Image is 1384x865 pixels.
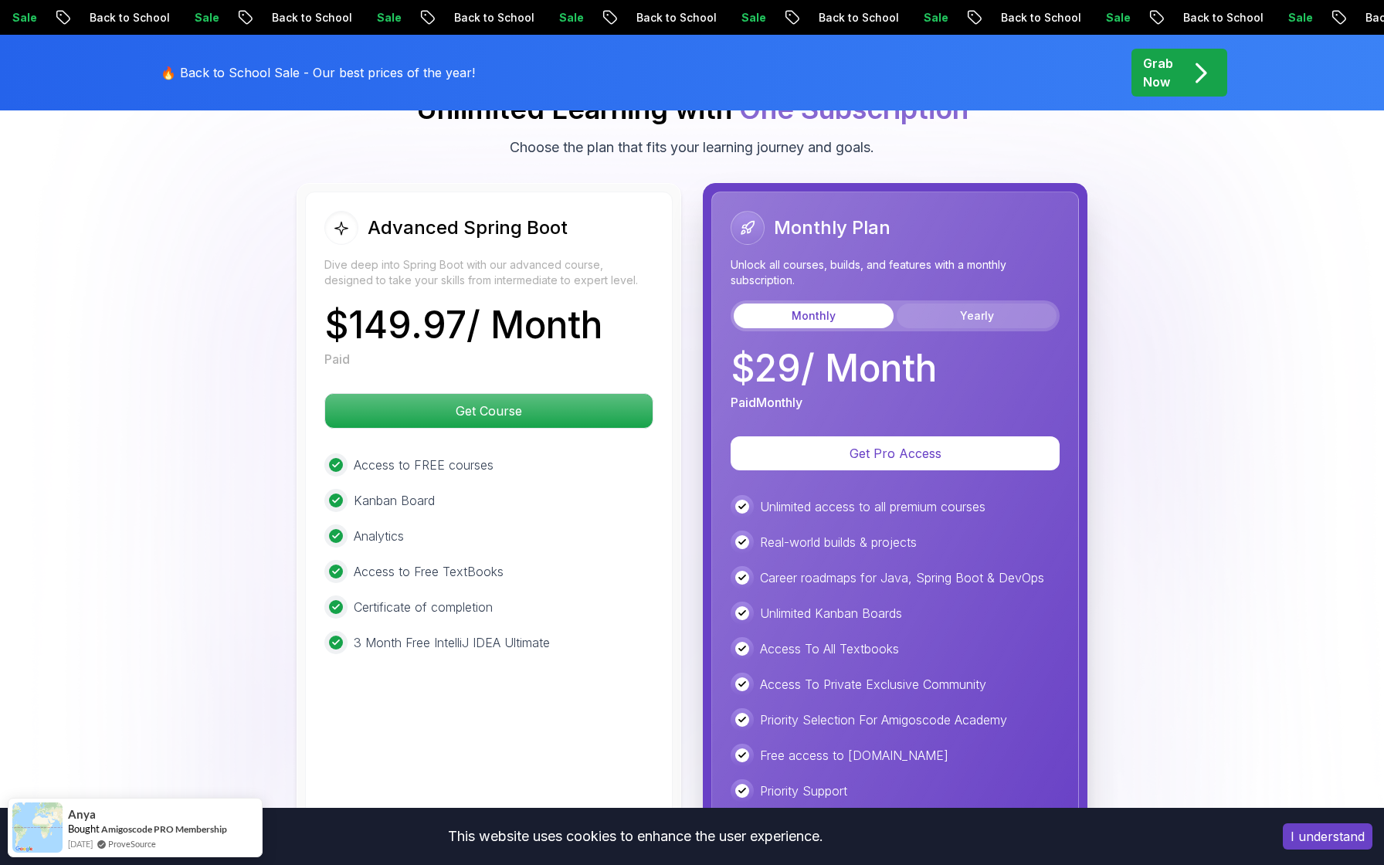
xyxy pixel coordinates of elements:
[68,808,96,821] span: Anya
[161,63,475,82] p: 🔥 Back to School Sale - Our best prices of the year!
[324,257,653,288] p: Dive deep into Spring Boot with our advanced course, designed to take your skills from intermedia...
[325,394,653,428] p: Get Course
[12,802,63,853] img: provesource social proof notification image
[354,562,504,581] p: Access to Free TextBooks
[1110,10,1215,25] p: Back to School
[1215,10,1264,25] p: Sale
[760,533,917,551] p: Real-world builds & projects
[760,711,1007,729] p: Priority Selection For Amigoscode Academy
[354,598,493,616] p: Certificate of completion
[731,257,1060,288] p: Unlock all courses, builds, and features with a monthly subscription.
[354,633,550,652] p: 3 Month Free IntelliJ IDEA Ultimate
[734,304,894,328] button: Monthly
[304,10,353,25] p: Sale
[68,823,100,835] span: Bought
[416,93,968,124] h2: Unlimited Learning with
[731,393,802,412] p: Paid Monthly
[381,10,486,25] p: Back to School
[354,456,494,474] p: Access to FREE courses
[850,10,900,25] p: Sale
[760,497,985,516] p: Unlimited access to all premium courses
[668,10,717,25] p: Sale
[121,10,171,25] p: Sale
[510,137,874,158] p: Choose the plan that fits your learning journey and goals.
[897,304,1057,328] button: Yearly
[12,819,1260,853] div: This website uses cookies to enhance the user experience.
[354,491,435,510] p: Kanban Board
[760,568,1044,587] p: Career roadmaps for Java, Spring Boot & DevOps
[324,393,653,429] button: Get Course
[68,837,93,850] span: [DATE]
[324,307,602,344] p: $ 149.97 / Month
[1033,10,1082,25] p: Sale
[198,10,304,25] p: Back to School
[1283,823,1372,850] button: Accept cookies
[1143,54,1173,91] p: Grab Now
[563,10,668,25] p: Back to School
[324,403,653,419] a: Get Course
[101,823,227,836] a: Amigoscode PRO Membership
[16,10,121,25] p: Back to School
[324,350,350,368] p: Paid
[760,675,986,694] p: Access To Private Exclusive Community
[731,350,937,387] p: $ 29 / Month
[486,10,535,25] p: Sale
[760,746,948,765] p: Free access to [DOMAIN_NAME]
[731,446,1060,461] a: Get Pro Access
[928,10,1033,25] p: Back to School
[760,604,902,622] p: Unlimited Kanban Boards
[354,527,404,545] p: Analytics
[745,10,850,25] p: Back to School
[108,837,156,850] a: ProveSource
[774,215,890,240] h2: Monthly Plan
[760,782,847,800] p: Priority Support
[760,639,899,658] p: Access To All Textbooks
[368,215,568,240] h2: Advanced Spring Boot
[731,436,1060,470] button: Get Pro Access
